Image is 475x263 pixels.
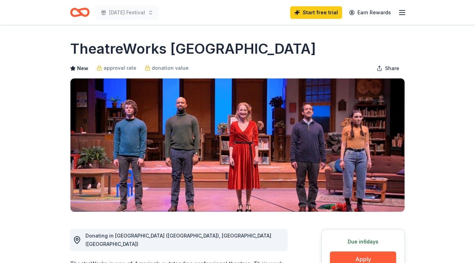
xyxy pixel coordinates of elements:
[85,233,271,247] span: Donating in [GEOGRAPHIC_DATA] ([GEOGRAPHIC_DATA]), [GEOGRAPHIC_DATA] ([GEOGRAPHIC_DATA])
[385,64,399,73] span: Share
[345,6,395,19] a: Earn Rewards
[109,8,145,17] span: [DATE] Festival
[290,6,342,19] a: Start free trial
[104,64,136,72] span: approval rate
[330,238,396,246] div: Due in 6 days
[77,64,88,73] span: New
[70,39,316,59] h1: TheatreWorks [GEOGRAPHIC_DATA]
[152,64,189,72] span: donation value
[145,64,189,72] a: donation value
[97,64,136,72] a: approval rate
[95,6,159,20] button: [DATE] Festival
[70,4,90,21] a: Home
[70,78,405,212] img: Image for TheatreWorks Silicon Valley
[371,61,405,75] button: Share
